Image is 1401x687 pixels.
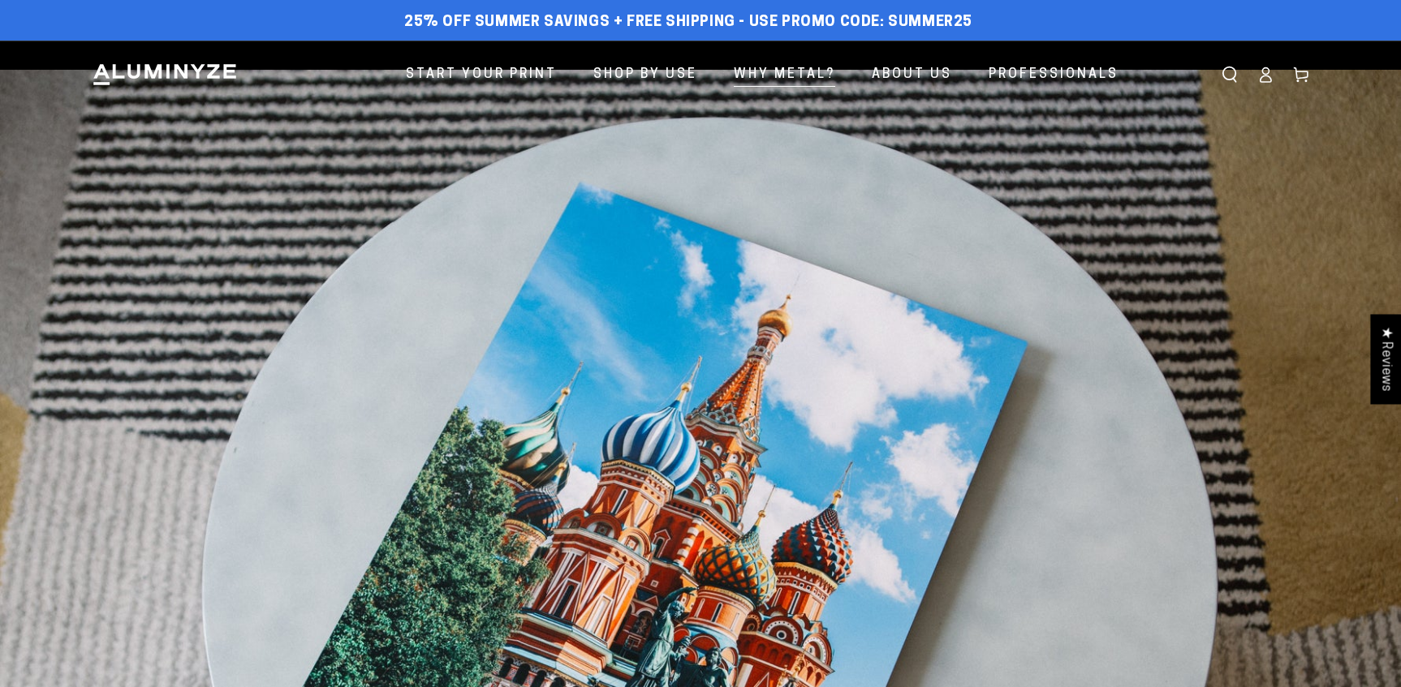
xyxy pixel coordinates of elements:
[734,63,835,87] span: Why Metal?
[394,54,569,97] a: Start Your Print
[1370,314,1401,404] div: Click to open Judge.me floating reviews tab
[92,62,238,87] img: Aluminyze
[581,54,709,97] a: Shop By Use
[406,63,557,87] span: Start Your Print
[872,63,952,87] span: About Us
[404,14,972,32] span: 25% off Summer Savings + Free Shipping - Use Promo Code: SUMMER25
[1212,57,1248,92] summary: Search our site
[976,54,1131,97] a: Professionals
[722,54,847,97] a: Why Metal?
[593,63,697,87] span: Shop By Use
[860,54,964,97] a: About Us
[989,63,1119,87] span: Professionals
